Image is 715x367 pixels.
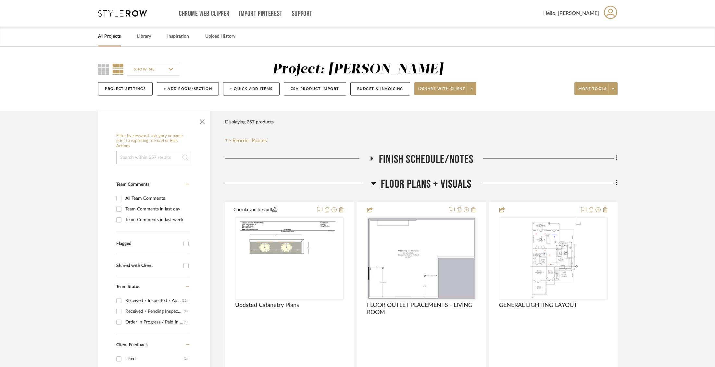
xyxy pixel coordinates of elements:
button: Close [196,114,209,127]
span: Updated Cabinetry Plans [235,302,299,309]
div: (1) [184,317,188,327]
button: Corrola vanities.pdf [233,206,313,214]
div: Flagged [116,241,180,247]
button: + Quick Add Items [223,82,280,95]
input: Search within 257 results [116,151,192,164]
span: Team Comments [116,182,149,187]
div: Liked [125,354,184,364]
a: Library [137,32,151,41]
button: Reorder Rooms [225,137,267,145]
a: Inspiration [167,32,189,41]
img: FLOOR OUTLET PLACEMENTS - LIVING ROOM [368,218,475,299]
button: CSV Product Import [284,82,346,95]
img: Updated Cabinetry Plans [237,218,342,299]
span: Hello, [PERSON_NAME] [543,9,599,17]
span: More tools [578,86,607,96]
div: Shared with Client [116,263,180,269]
button: + Add Room/Section [157,82,219,95]
span: Client Feedback [116,343,148,347]
div: Order In Progress / Paid In Full w/ Freight, No Balance due [125,317,184,327]
span: FLOOR PLANS + VISUALS [381,177,471,191]
button: Project Settings [98,82,153,95]
h6: Filter by keyword, category or name prior to exporting to Excel or Bulk Actions [116,133,192,149]
a: All Projects [98,32,121,41]
div: Team Comments in last week [125,215,188,225]
div: Displaying 257 products [225,116,274,129]
button: Share with client [414,82,477,95]
span: Team Status [116,285,140,289]
div: All Team Comments [125,193,188,204]
a: Support [292,11,312,17]
div: (4) [184,306,188,317]
button: Budget & Invoicing [350,82,410,95]
div: (11) [182,296,188,306]
div: Project: [PERSON_NAME] [272,63,443,76]
a: Import Pinterest [239,11,282,17]
a: Chrome Web Clipper [179,11,230,17]
span: GENERAL LIGHTING LAYOUT [499,302,577,309]
span: Share with client [418,86,466,96]
a: Upload History [205,32,235,41]
img: GENERAL LIGHTING LAYOUT [526,218,581,299]
div: Received / Pending Inspection [125,306,184,317]
div: (2) [184,354,188,364]
div: Team Comments in last day [125,204,188,214]
span: FINISH SCHEDULE/NOTES [379,153,473,167]
span: FLOOR OUTLET PLACEMENTS - LIVING ROOM [367,302,475,316]
button: More tools [574,82,618,95]
span: Reorder Rooms [232,137,267,145]
div: Received / Inspected / Approved [125,296,182,306]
